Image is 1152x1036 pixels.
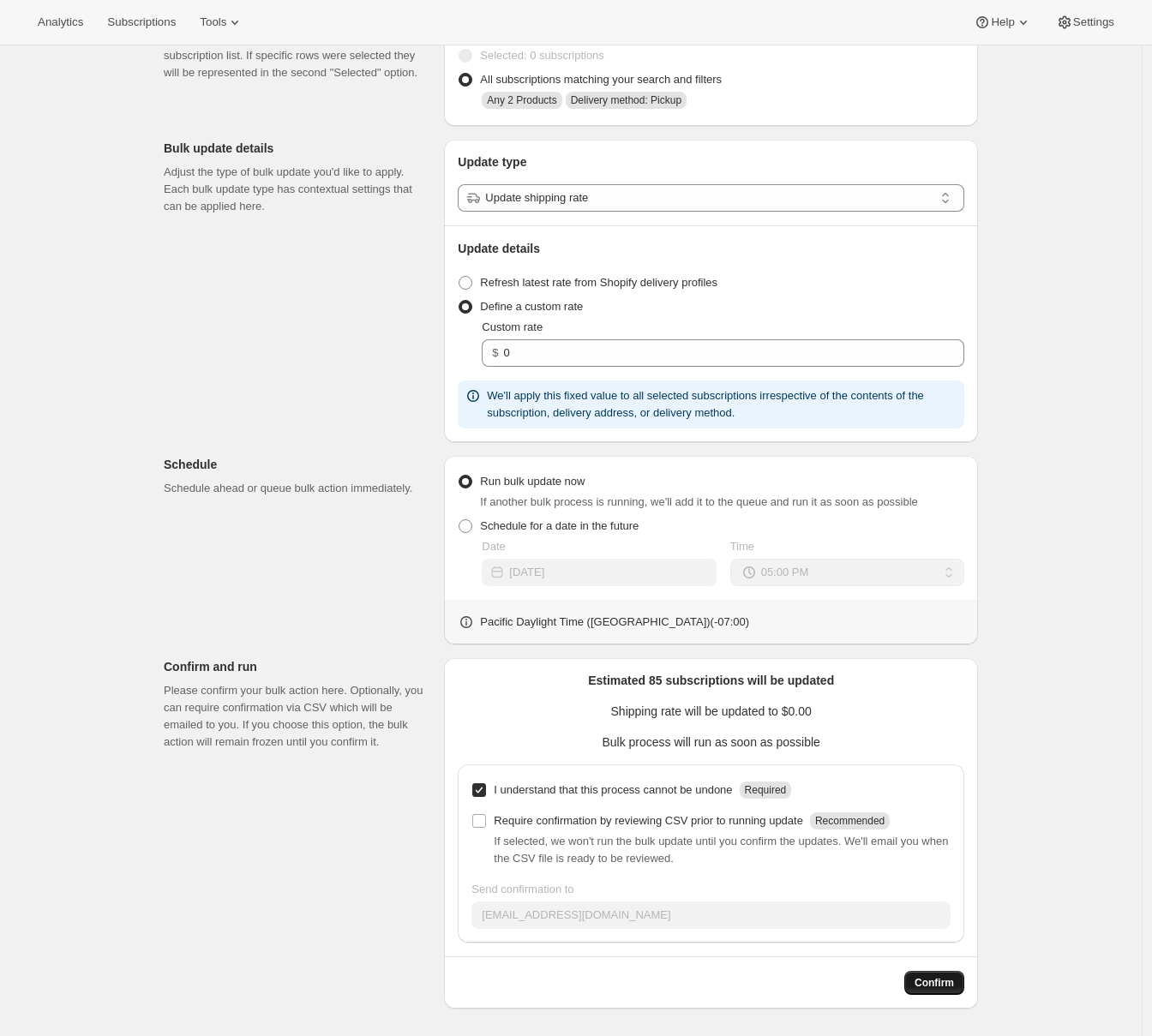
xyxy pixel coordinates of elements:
span: Analytics [38,15,83,29]
p: Adjust the type of bulk update you'd like to apply. Each bulk update type has contextual settings... [164,164,430,215]
span: Selected: 0 subscriptions [480,49,604,62]
p: We'll apply this fixed value to all selected subscriptions irrespective of the contents of the su... [487,387,957,422]
p: Shipping rate will be updated to $0.00 [458,703,964,720]
button: Analytics [27,10,93,34]
span: Help [991,15,1014,29]
span: Settings [1073,15,1114,29]
p: Pacific Daylight Time ([GEOGRAPHIC_DATA]) ( -07 : 00 ) [480,614,749,631]
span: Run bulk update now [480,475,585,488]
span: Any 2 Products [487,94,556,106]
span: Custom rate [482,320,543,333]
span: All subscriptions matching your search and filters [480,73,722,86]
p: Please confirm your bulk action here. Optionally, you can require confirmation via CSV which will... [164,682,430,751]
p: Estimated 85 subscriptions will be updated [458,672,964,689]
span: Required [745,784,787,796]
span: Date [482,540,505,553]
p: Bulk process will run as soon as possible [458,734,964,751]
span: Schedule for a date in the future [480,519,639,532]
p: Confirm and run [164,658,430,675]
span: Recommended [815,815,885,827]
span: $ [492,346,498,359]
p: Update type [458,153,964,171]
button: Help [963,10,1041,34]
p: Filters and selections can be applied from the subscription list. If specific rows were selected ... [164,30,430,81]
span: Delivery method: Pickup [571,94,681,106]
p: Require confirmation by reviewing CSV prior to running update [494,812,803,829]
span: If another bulk process is running, we'll add it to the queue and run it as soon as possible [480,495,918,508]
span: Subscriptions [107,15,176,29]
button: Subscriptions [97,10,186,34]
button: Tools [189,10,254,34]
span: Send confirmation to [471,883,573,895]
p: Schedule [164,456,430,473]
p: Bulk update details [164,140,430,157]
span: If selected, we won't run the bulk update until you confirm the updates. We'll email you when the... [494,835,948,865]
span: Refresh latest rate from Shopify delivery profiles [480,276,717,289]
span: Tools [200,15,226,29]
p: Schedule ahead or queue bulk action immediately. [164,480,430,497]
button: Confirm [904,971,964,995]
p: Update details [458,240,964,257]
span: Confirm [915,976,954,990]
button: Settings [1046,10,1125,34]
span: Define a custom rate [480,300,583,313]
span: Time [730,540,754,553]
p: I understand that this process cannot be undone [494,781,732,799]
